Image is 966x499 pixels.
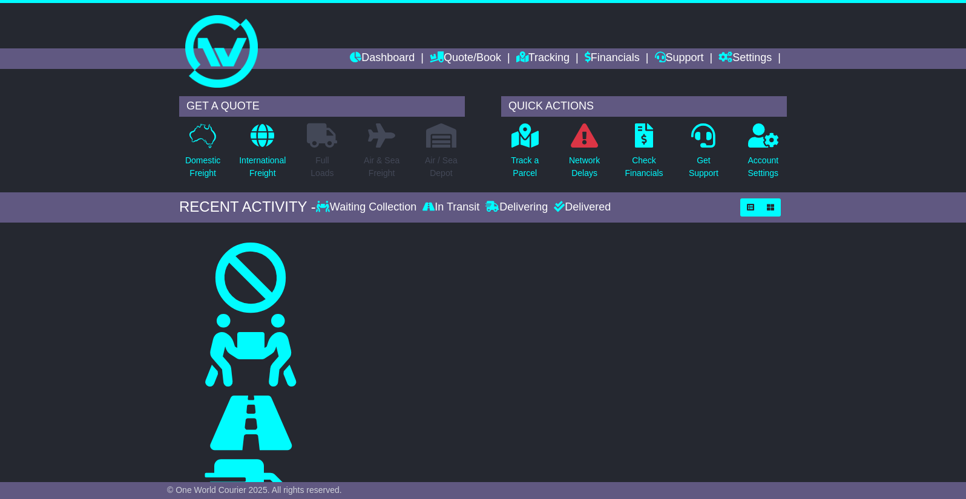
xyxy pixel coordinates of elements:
a: CheckFinancials [625,123,664,186]
p: International Freight [239,154,286,180]
span: © One World Courier 2025. All rights reserved. [167,485,342,495]
a: Quote/Book [430,48,501,69]
p: Check Financials [625,154,663,180]
div: Delivered [551,201,611,214]
p: Track a Parcel [511,154,539,180]
a: Support [655,48,704,69]
p: Air / Sea Depot [425,154,458,180]
a: DomesticFreight [185,123,221,186]
a: InternationalFreight [238,123,286,186]
a: NetworkDelays [568,123,600,186]
p: Get Support [689,154,718,180]
a: Track aParcel [510,123,539,186]
p: Full Loads [307,154,337,180]
div: GET A QUOTE [179,96,465,117]
div: QUICK ACTIONS [501,96,787,117]
a: Tracking [516,48,570,69]
a: Financials [585,48,640,69]
a: Dashboard [350,48,415,69]
div: RECENT ACTIVITY - [179,198,316,216]
p: Account Settings [748,154,779,180]
p: Domestic Freight [185,154,220,180]
p: Network Delays [569,154,600,180]
a: GetSupport [688,123,719,186]
div: In Transit [419,201,482,214]
a: Settings [718,48,772,69]
div: Delivering [482,201,551,214]
a: AccountSettings [747,123,780,186]
div: Waiting Collection [316,201,419,214]
p: Air & Sea Freight [364,154,399,180]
